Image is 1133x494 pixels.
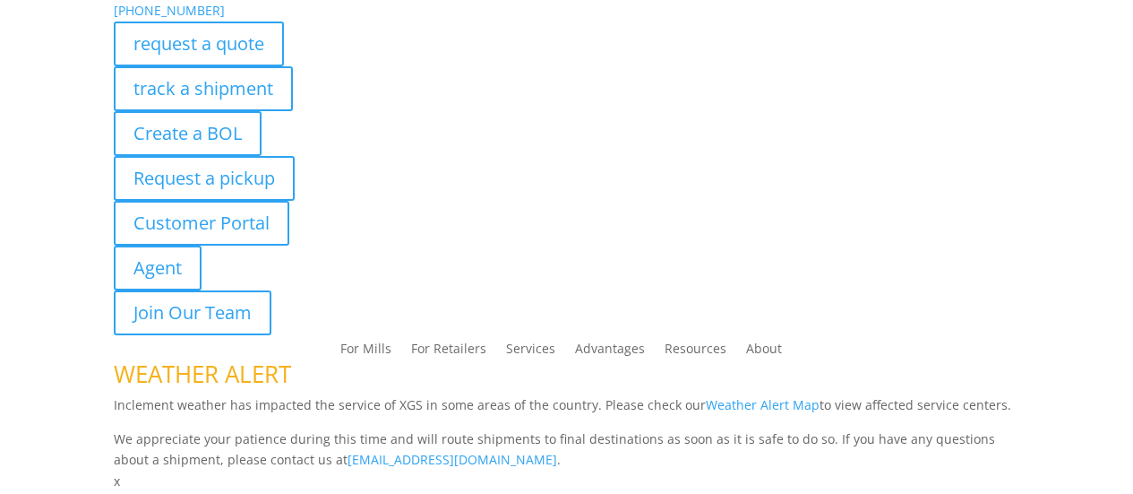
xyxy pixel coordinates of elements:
[114,2,225,19] a: [PHONE_NUMBER]
[506,342,555,362] a: Services
[114,246,202,290] a: Agent
[575,342,645,362] a: Advantages
[340,342,391,362] a: For Mills
[706,396,820,413] a: Weather Alert Map
[114,22,284,66] a: request a quote
[114,290,271,335] a: Join Our Team
[114,201,289,246] a: Customer Portal
[114,358,291,390] span: WEATHER ALERT
[348,451,557,468] a: [EMAIL_ADDRESS][DOMAIN_NAME]
[114,66,293,111] a: track a shipment
[411,342,486,362] a: For Retailers
[746,342,782,362] a: About
[114,471,1020,492] p: x
[114,394,1020,429] p: Inclement weather has impacted the service of XGS in some areas of the country. Please check our ...
[114,111,262,156] a: Create a BOL
[114,156,295,201] a: Request a pickup
[114,429,1020,472] p: We appreciate your patience during this time and will route shipments to final destinations as so...
[665,342,726,362] a: Resources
